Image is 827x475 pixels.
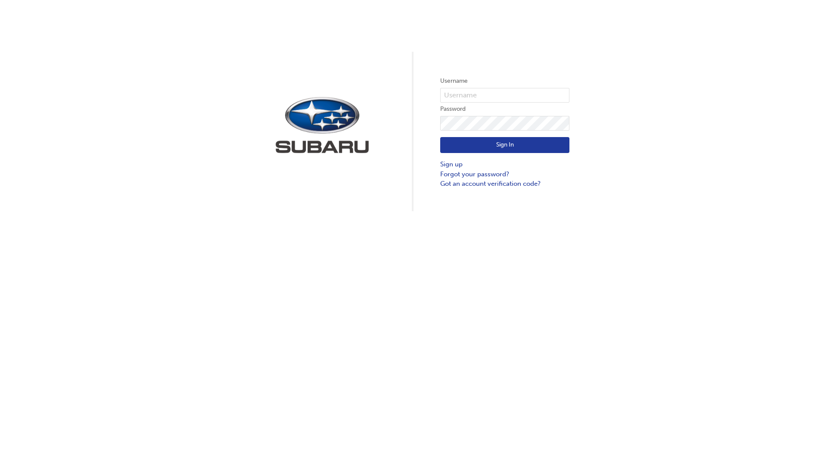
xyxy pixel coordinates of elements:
[440,137,569,153] button: Sign In
[440,169,569,179] a: Forgot your password?
[440,76,569,86] label: Username
[258,79,387,171] img: demo
[440,159,569,169] a: Sign up
[440,88,569,103] input: Username
[440,179,569,189] a: Got an account verification code?
[440,104,569,114] label: Password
